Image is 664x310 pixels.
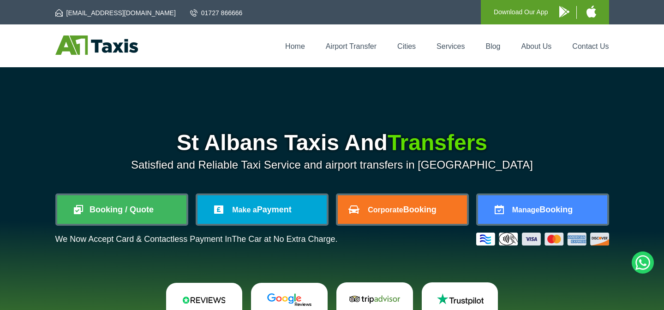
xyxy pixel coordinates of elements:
[437,42,465,50] a: Services
[57,195,186,224] a: Booking / Quote
[494,6,548,18] p: Download Our App
[262,293,317,307] img: Google
[478,195,607,224] a: ManageBooking
[232,234,337,244] span: The Car at No Extra Charge.
[388,130,487,155] span: Transfers
[176,293,232,307] img: Reviews.io
[55,8,176,18] a: [EMAIL_ADDRESS][DOMAIN_NAME]
[476,233,609,246] img: Credit And Debit Cards
[368,206,403,214] span: Corporate
[326,42,377,50] a: Airport Transfer
[586,6,596,18] img: A1 Taxis iPhone App
[338,195,467,224] a: CorporateBooking
[197,195,327,224] a: Make aPayment
[512,206,540,214] span: Manage
[55,132,609,154] h1: St Albans Taxis And
[55,158,609,171] p: Satisfied and Reliable Taxi Service and airport transfers in [GEOGRAPHIC_DATA]
[432,292,488,306] img: Trustpilot
[232,206,257,214] span: Make a
[572,42,609,50] a: Contact Us
[55,234,338,244] p: We Now Accept Card & Contactless Payment In
[55,35,138,55] img: A1 Taxis St Albans LTD
[397,42,416,50] a: Cities
[190,8,243,18] a: 01727 866666
[559,6,569,18] img: A1 Taxis Android App
[521,42,552,50] a: About Us
[485,42,500,50] a: Blog
[347,292,402,306] img: Tripadvisor
[285,42,305,50] a: Home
